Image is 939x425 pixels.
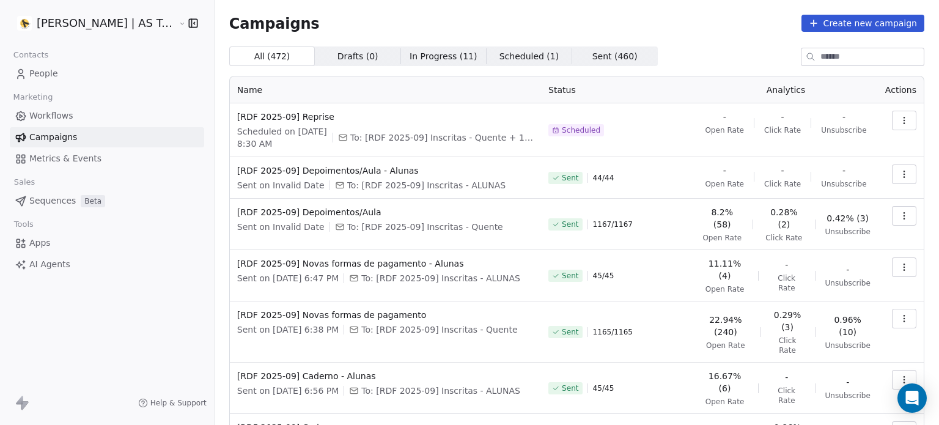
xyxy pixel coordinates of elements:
span: 1165 / 1165 [593,327,633,337]
span: Campaigns [229,15,320,32]
span: 1167 / 1167 [593,220,633,229]
span: Unsubscribe [825,341,871,350]
span: 45 / 45 [593,383,614,393]
img: Logo%202022%20quad.jpg [17,16,32,31]
span: Campaigns [29,131,77,144]
span: [RDF 2025-09] Novas formas de pagamento - Alunas [237,257,534,270]
span: Marketing [8,88,58,106]
a: SequencesBeta [10,191,204,211]
a: People [10,64,204,84]
th: Name [230,76,541,103]
span: [RDF 2025-09] Reprise [237,111,534,123]
span: Unsubscribe [825,391,871,401]
span: Sent [562,173,578,183]
a: Metrics & Events [10,149,204,169]
span: Sent on [DATE] 6:47 PM [237,272,339,284]
span: Click Rate [764,179,801,189]
span: 44 / 44 [593,173,614,183]
a: Campaigns [10,127,204,147]
span: Sent [562,220,578,229]
span: Scheduled [562,125,600,135]
span: Sequences [29,194,76,207]
span: [PERSON_NAME] | AS Treinamentos [37,15,175,31]
span: Sent on Invalid Date [237,221,325,233]
span: Sent ( 460 ) [592,50,638,63]
button: Create new campaign [801,15,924,32]
span: 8.2% (58) [701,206,743,231]
a: Apps [10,233,204,253]
span: [RDF 2025-09] Depoimentos/Aula [237,206,534,218]
span: Open Rate [705,125,744,135]
span: 0.28% (2) [763,206,805,231]
span: - [842,111,845,123]
span: Sent [562,327,578,337]
a: AI Agents [10,254,204,275]
span: 0.42% (3) [827,212,869,224]
span: Help & Support [150,398,207,408]
span: Sales [9,173,40,191]
span: Unsubscribe [821,125,866,135]
a: Help & Support [138,398,207,408]
span: Contacts [8,46,54,64]
span: Sent on Invalid Date [237,179,325,191]
span: Click Rate [764,125,801,135]
div: Open Intercom Messenger [897,383,927,413]
span: [RDF 2025-09] Novas formas de pagamento [237,309,534,321]
span: Sent [562,271,578,281]
span: To: [RDF 2025-09] Inscritas - Quente + 1 more [350,131,534,144]
span: - [781,111,784,123]
span: Unsubscribe [825,278,871,288]
span: - [846,376,849,388]
span: Click Rate [768,386,805,405]
span: - [846,264,849,276]
span: Apps [29,237,51,249]
span: People [29,67,58,80]
span: Scheduled on [DATE] 8:30 AM [237,125,328,150]
span: Unsubscribe [821,179,866,189]
span: - [781,164,784,177]
span: Open Rate [705,397,745,407]
span: [RDF 2025-09] Caderno - Alunas [237,370,534,382]
span: Scheduled ( 1 ) [499,50,559,63]
span: To: [RDF 2025-09] Inscritas - ALUNAS [347,179,506,191]
span: To: [RDF 2025-09] Inscritas - ALUNAS [361,272,520,284]
span: 11.11% (4) [701,257,748,282]
span: 45 / 45 [593,271,614,281]
span: 22.94% (240) [701,314,750,338]
button: [PERSON_NAME] | AS Treinamentos [15,13,169,34]
span: [RDF 2025-09] Depoimentos/Aula - Alunas [237,164,534,177]
span: Open Rate [702,233,742,243]
th: Actions [878,76,924,103]
span: Workflows [29,109,73,122]
span: Click Rate [770,336,805,355]
th: Status [541,76,694,103]
span: - [723,164,726,177]
span: 0.29% (3) [770,309,805,333]
span: AI Agents [29,258,70,271]
span: Drafts ( 0 ) [337,50,378,63]
span: Open Rate [705,179,744,189]
span: Sent on [DATE] 6:38 PM [237,323,339,336]
a: Workflows [10,106,204,126]
span: - [842,164,845,177]
span: Click Rate [765,233,802,243]
span: Beta [81,195,105,207]
span: 16.67% (6) [701,370,748,394]
span: In Progress ( 11 ) [410,50,477,63]
span: Unsubscribe [825,227,871,237]
span: - [785,371,788,383]
span: Open Rate [706,341,745,350]
span: - [785,259,788,271]
span: Click Rate [768,273,805,293]
span: To: [RDF 2025-09] Inscritas - Quente [361,323,517,336]
span: Open Rate [705,284,745,294]
span: Sent [562,383,578,393]
span: Tools [9,215,39,234]
span: Metrics & Events [29,152,101,165]
span: Sent on [DATE] 6:56 PM [237,385,339,397]
th: Analytics [694,76,878,103]
span: To: [RDF 2025-09] Inscritas - Quente [347,221,503,233]
span: To: [RDF 2025-09] Inscritas - ALUNAS [361,385,520,397]
span: - [723,111,726,123]
span: 0.96% (10) [825,314,871,338]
